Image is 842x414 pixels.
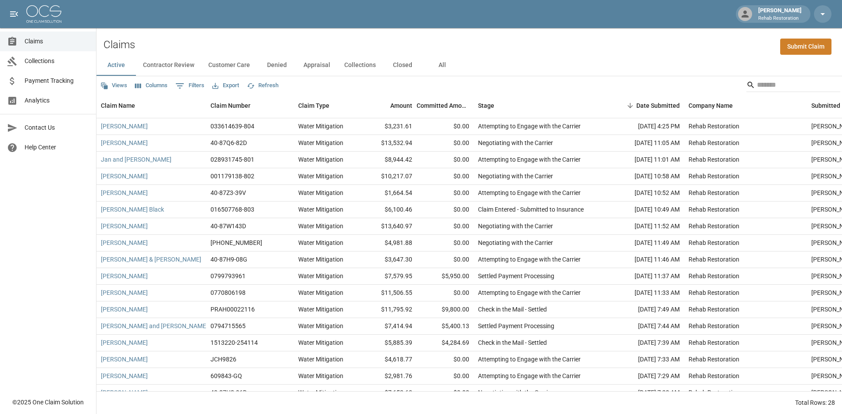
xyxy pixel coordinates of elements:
[210,288,246,297] div: 0770806198
[210,188,246,197] div: 40-87Z3-39V
[689,188,739,197] div: Rehab Restoration
[210,205,254,214] div: 016507768-803
[210,322,246,330] div: 0794715565
[101,122,148,131] a: [PERSON_NAME]
[417,368,474,385] div: $0.00
[689,272,739,280] div: Rehab Restoration
[758,15,802,22] p: Rehab Restoration
[210,372,242,380] div: 609843-GQ
[25,57,89,66] span: Collections
[360,168,417,185] div: $10,217.07
[294,93,360,118] div: Claim Type
[605,268,684,285] div: [DATE] 11:37 AM
[605,385,684,401] div: [DATE] 7:20 AM
[689,255,739,264] div: Rehab Restoration
[755,6,805,22] div: [PERSON_NAME]
[101,238,148,247] a: [PERSON_NAME]
[26,5,61,23] img: ocs-logo-white-transparent.png
[360,301,417,318] div: $11,795.92
[360,285,417,301] div: $11,506.55
[689,288,739,297] div: Rehab Restoration
[101,388,148,397] a: [PERSON_NAME]
[210,138,247,147] div: 40-87Q6-82D
[689,338,739,347] div: Rehab Restoration
[298,372,343,380] div: Water Mitigation
[605,368,684,385] div: [DATE] 7:29 AM
[417,118,474,135] div: $0.00
[417,351,474,368] div: $0.00
[96,55,136,76] button: Active
[360,135,417,152] div: $13,532.94
[689,372,739,380] div: Rehab Restoration
[417,318,474,335] div: $5,400.13
[478,372,581,380] div: Attempting to Engage with the Carrier
[417,385,474,401] div: $0.00
[689,388,739,397] div: Rehab Restoration
[101,93,135,118] div: Claim Name
[478,93,494,118] div: Stage
[206,93,294,118] div: Claim Number
[101,372,148,380] a: [PERSON_NAME]
[689,93,733,118] div: Company Name
[337,55,383,76] button: Collections
[689,355,739,364] div: Rehab Restoration
[360,251,417,268] div: $3,647.30
[417,335,474,351] div: $4,284.69
[210,172,254,180] div: 001179138-802
[689,155,739,164] div: Rehab Restoration
[689,222,739,230] div: Rehab Restoration
[689,172,739,180] div: Rehab Restoration
[298,205,343,214] div: Water Mitigation
[478,122,581,131] div: Attempting to Engage with the Carrier
[25,76,89,85] span: Payment Tracking
[360,351,417,368] div: $4,618.77
[210,155,254,164] div: 028931745-801
[605,351,684,368] div: [DATE] 7:33 AM
[298,172,343,180] div: Water Mitigation
[689,205,739,214] div: Rehab Restoration
[417,202,474,218] div: $0.00
[245,79,281,92] button: Refresh
[210,272,246,280] div: 0799793961
[101,205,164,214] a: [PERSON_NAME] Black
[478,355,581,364] div: Attempting to Engage with the Carrier
[298,93,329,118] div: Claim Type
[605,218,684,235] div: [DATE] 11:52 AM
[298,272,343,280] div: Water Mitigation
[173,79,207,93] button: Show filters
[605,335,684,351] div: [DATE] 7:39 AM
[478,322,554,330] div: Settled Payment Processing
[298,155,343,164] div: Water Mitigation
[417,185,474,202] div: $0.00
[780,39,831,55] a: Submit Claim
[417,268,474,285] div: $5,950.00
[478,255,581,264] div: Attempting to Engage with the Carrier
[360,93,417,118] div: Amount
[296,55,337,76] button: Appraisal
[417,235,474,251] div: $0.00
[257,55,296,76] button: Denied
[101,188,148,197] a: [PERSON_NAME]
[298,188,343,197] div: Water Mitigation
[417,301,474,318] div: $9,800.00
[605,285,684,301] div: [DATE] 11:33 AM
[210,222,246,230] div: 40-87W143D
[689,138,739,147] div: Rehab Restoration
[390,93,412,118] div: Amount
[605,318,684,335] div: [DATE] 7:44 AM
[605,135,684,152] div: [DATE] 11:05 AM
[478,338,547,347] div: Check in the Mail - Settled
[605,301,684,318] div: [DATE] 7:49 AM
[417,168,474,185] div: $0.00
[746,78,840,94] div: Search
[101,272,148,280] a: [PERSON_NAME]
[298,355,343,364] div: Water Mitigation
[636,93,680,118] div: Date Submitted
[360,268,417,285] div: $7,579.95
[605,235,684,251] div: [DATE] 11:49 AM
[478,138,553,147] div: Negotiating with the Carrier
[689,122,739,131] div: Rehab Restoration
[101,222,148,230] a: [PERSON_NAME]
[96,55,842,76] div: dynamic tabs
[478,288,581,297] div: Attempting to Engage with the Carrier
